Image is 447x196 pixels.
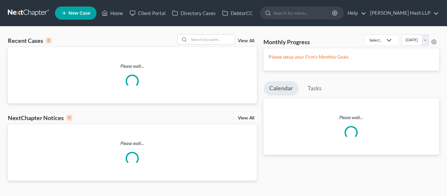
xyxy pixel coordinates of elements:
p: Please wait... [8,140,257,147]
a: Directory Cases [169,7,219,19]
a: Calendar [263,81,299,96]
a: [PERSON_NAME] Hash LLP [367,7,439,19]
div: 0 [66,115,72,121]
p: Please setup your Firm's Monthly Goals [269,54,434,60]
div: 0 [46,38,52,44]
a: View All [238,116,254,120]
a: Home [98,7,126,19]
a: View All [238,39,254,43]
a: Client Portal [126,7,169,19]
span: New Case [68,11,90,16]
input: Search by name... [273,7,333,19]
a: Tasks [302,81,328,96]
a: DebtorCC [219,7,256,19]
div: Select... [369,37,383,43]
div: Recent Cases [8,37,52,45]
p: Please wait... [8,63,257,69]
p: Please wait... [263,114,439,121]
a: Help [344,7,366,19]
h3: Monthly Progress [263,38,310,46]
input: Search by name... [189,35,235,44]
div: NextChapter Notices [8,114,72,122]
